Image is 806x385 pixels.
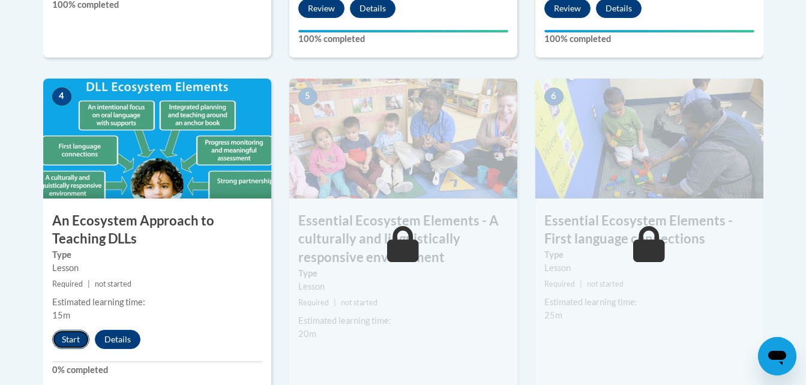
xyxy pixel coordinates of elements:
label: 100% completed [298,32,508,46]
img: Course Image [43,79,271,198]
div: Lesson [544,261,754,275]
span: 5 [298,88,317,106]
span: 4 [52,88,71,106]
label: Type [298,267,508,280]
button: Details [95,330,140,349]
span: 25m [544,310,562,320]
div: Lesson [52,261,262,275]
span: | [88,279,90,288]
label: Type [544,248,754,261]
span: 6 [544,88,564,106]
h3: Essential Ecosystem Elements - First language connections [535,212,763,249]
span: not started [341,298,377,307]
span: | [580,279,582,288]
span: Required [298,298,329,307]
span: Required [52,279,83,288]
div: Your progress [544,30,754,32]
div: Estimated learning time: [52,296,262,309]
div: Your progress [298,30,508,32]
span: 20m [298,329,316,339]
span: Required [544,279,575,288]
span: not started [587,279,624,288]
h3: An Ecosystem Approach to Teaching DLLs [43,212,271,249]
label: 0% completed [52,363,262,377]
div: Lesson [298,280,508,293]
span: | [334,298,336,307]
div: Estimated learning time: [544,296,754,309]
span: 15m [52,310,70,320]
label: 100% completed [544,32,754,46]
button: Start [52,330,89,349]
label: Type [52,248,262,261]
iframe: Button to launch messaging window [758,337,796,375]
h3: Essential Ecosystem Elements - A culturally and linguistically responsive environment [289,212,517,267]
img: Course Image [289,79,517,198]
span: not started [95,279,131,288]
img: Course Image [535,79,763,198]
div: Estimated learning time: [298,314,508,327]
